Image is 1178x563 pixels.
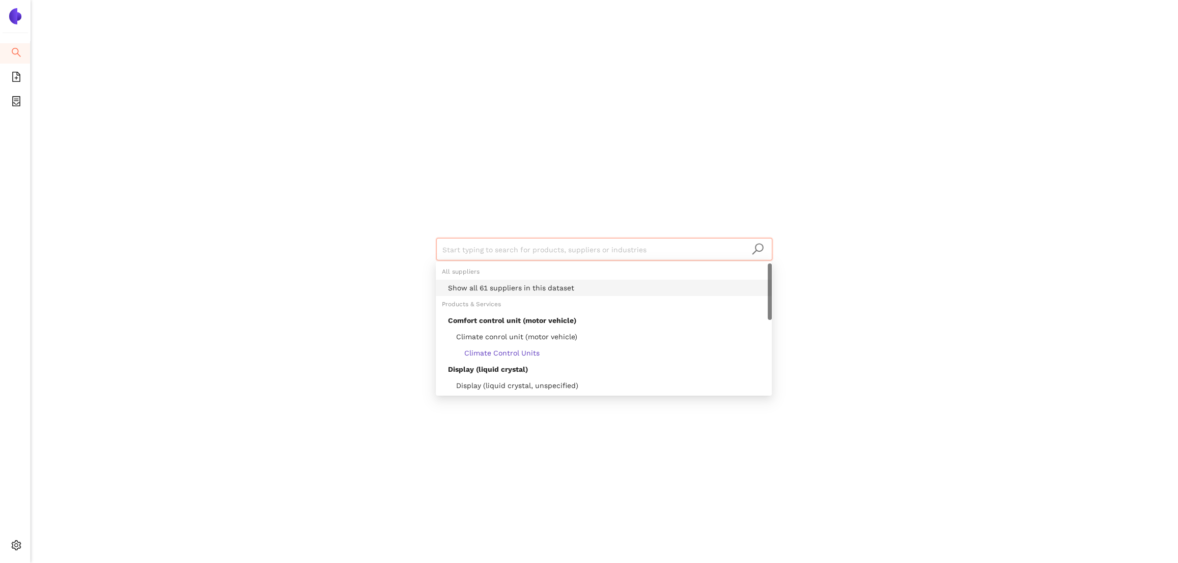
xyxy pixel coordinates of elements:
[7,8,23,24] img: Logo
[448,282,766,293] div: Show all 61 suppliers in this dataset
[751,243,764,255] span: search
[448,381,578,390] span: Display (liquid crystal, unspecified)
[436,296,772,312] div: Products & Services
[11,93,21,113] span: container
[436,280,772,296] div: Show all 61 suppliers in this dataset
[436,263,772,280] div: All suppliers
[11,68,21,88] span: file-add
[448,333,577,341] span: Climate conrol unit (motor vehicle)
[448,316,576,324] span: Comfort control unit (motor vehicle)
[11,44,21,64] span: search
[448,365,528,373] span: Display (liquid crystal)
[11,537,21,557] span: setting
[448,349,540,357] span: Climate Control Units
